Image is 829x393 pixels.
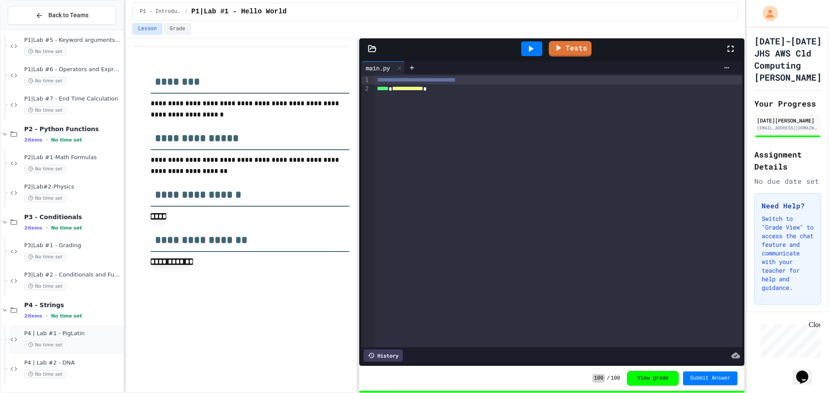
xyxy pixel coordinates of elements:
[24,47,66,56] span: No time set
[762,201,814,211] h3: Need Help?
[754,176,821,186] div: No due date set
[46,136,47,143] span: •
[754,35,822,83] h1: [DATE]-[DATE] JHS AWS Cld Computing [PERSON_NAME]
[361,63,394,72] div: main.py
[24,301,121,309] span: P4 - Strings
[592,374,605,383] span: 100
[24,165,66,173] span: No time set
[24,330,121,337] span: P4 | Lab #1 - PigLatin
[46,224,47,231] span: •
[8,6,116,25] button: Back to Teams
[46,312,47,319] span: •
[24,125,121,133] span: P2 - Python Functions
[24,77,66,85] span: No time set
[683,371,737,385] button: Submit Answer
[611,375,620,382] span: 100
[24,253,66,261] span: No time set
[51,313,82,319] span: No time set
[754,148,821,173] h2: Assignment Details
[793,358,820,384] iframe: chat widget
[24,66,121,73] span: P1|Lab #6 - Operators and Expressions Lab
[51,225,82,231] span: No time set
[24,271,121,279] span: P3|Lab #2 - Conditionals and Functions
[24,225,42,231] span: 2 items
[24,370,66,378] span: No time set
[549,41,592,57] a: Tests
[24,183,121,191] span: P2|Lab#2-Physics
[24,313,42,319] span: 2 items
[757,321,820,358] iframe: chat widget
[164,23,191,35] button: Grade
[24,282,66,290] span: No time set
[24,242,121,249] span: P3|Lab #1 - Grading
[191,6,287,17] span: P1|Lab #1 - Hello World
[757,125,819,131] div: [EMAIL_ADDRESS][DOMAIN_NAME]
[24,137,42,143] span: 2 items
[361,61,405,74] div: main.py
[24,95,121,103] span: P1|Lab #7 - End Time Calculation
[627,371,679,386] button: View grade
[607,375,610,382] span: /
[48,11,89,20] span: Back to Teams
[361,85,370,93] div: 2
[361,76,370,85] div: 1
[364,349,403,362] div: History
[24,194,66,202] span: No time set
[24,359,121,367] span: P4 | Lab #2 - DNA
[690,375,731,382] span: Submit Answer
[757,116,819,124] div: [DATE][PERSON_NAME]
[754,97,821,110] h2: Your Progress
[51,137,82,143] span: No time set
[753,3,780,23] div: My Account
[24,106,66,114] span: No time set
[133,23,162,35] button: Lesson
[3,3,60,55] div: Chat with us now!Close
[140,8,181,15] span: P1 - Introduction to Python
[762,214,814,292] p: Switch to "Grade View" to access the chat feature and communicate with your teacher for help and ...
[185,8,188,15] span: /
[24,154,121,161] span: P2|Lab #1-Math Formulas
[24,37,121,44] span: P1|Lab #5 - Keyword arguments in print
[24,213,121,221] span: P3 - Conditionals
[24,341,66,349] span: No time set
